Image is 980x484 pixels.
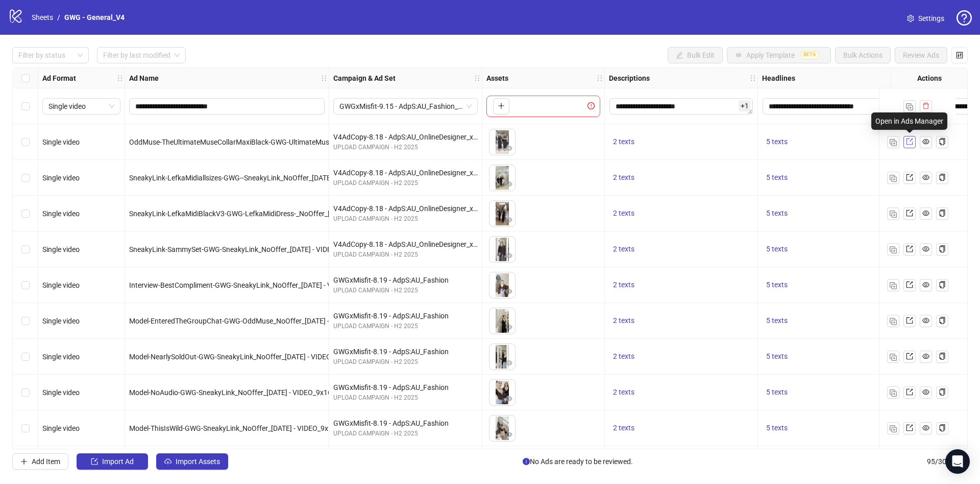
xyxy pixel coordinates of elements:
div: UPLOAD CAMPAIGN - H2 2025 [333,143,478,152]
span: Single video [42,138,80,146]
img: Asset 1 [489,308,515,334]
button: 2 texts [609,279,639,291]
div: Select row 2 [13,124,38,160]
span: holder [596,75,603,82]
span: 5 texts [766,281,788,289]
button: Preview [503,250,515,262]
span: cloud-upload [164,458,171,465]
div: V4AdCopy-8.18 - AdpS:AU_OnlineDesigner_xAll [333,131,478,143]
span: SneakyLink-SammySet-GWG-SneakyLink_NoOffer_[DATE] - VIDEO_9x16_multi - No Offer - Shop Now - [PER... [129,245,545,253]
img: Duplicate [890,318,897,325]
span: Interview-BestCompliment-GWG-SneakyLink_NoOffer_[DATE] - VIDEO_9x16_multi - No Offer - Shop Now -... [129,281,580,289]
div: UPLOAD CAMPAIGN - H2 2025 [333,286,478,295]
span: eye [922,245,929,252]
div: Resize Ad Name column [326,68,329,88]
span: Model-NearlySoldOut-GWG-SneakyLink_NoOffer_[DATE] - VIDEO_9x16_multi - No Offer - Shop Now - Mini... [129,353,547,361]
button: 5 texts [762,136,792,148]
span: holder [328,75,335,82]
div: GWGxMisfit-8.19 - AdpS:AU_Fashion [333,382,478,393]
span: 5 texts [766,424,788,432]
img: Duplicate [890,139,897,146]
span: 2 texts [613,388,634,396]
span: import [91,458,98,465]
span: holder [321,75,328,82]
span: export [906,281,913,288]
span: Single video [42,281,80,289]
span: holder [603,75,610,82]
span: eye [505,395,512,402]
span: 2 texts [613,352,634,360]
a: GWG - General_V4 [62,12,127,23]
span: eye [922,210,929,217]
button: 5 texts [762,208,792,220]
div: Select row 5 [13,232,38,267]
span: holder [474,75,481,82]
div: Open Intercom Messenger [945,449,970,474]
img: Duplicate [890,211,897,218]
span: export [906,353,913,360]
button: 2 texts [609,315,639,327]
span: 5 texts [766,137,788,146]
span: copy [939,317,946,324]
button: Preview [503,214,515,226]
button: 5 texts [762,279,792,291]
div: UPLOAD CAMPAIGN - H2 2025 [333,214,478,224]
div: GWGxMisfit-8.19 - AdpS:AU_Fashion [333,310,478,321]
span: eye [922,388,929,396]
span: Single video [42,353,80,361]
img: Duplicate [906,103,913,110]
span: export [906,210,913,217]
span: 5 texts [766,173,788,181]
button: Bulk Edit [668,47,723,63]
span: copy [939,210,946,217]
span: Single video [42,210,80,218]
span: delete [922,102,929,109]
button: Preview [503,429,515,441]
div: Select row 9 [13,375,38,410]
span: Single video [48,99,114,114]
button: Preview [503,357,515,370]
span: copy [939,174,946,181]
img: Asset 1 [489,272,515,298]
button: 2 texts [609,351,639,363]
span: export [906,317,913,324]
div: Resize Ad Format column [122,68,125,88]
div: V4AdCopy-8.18 - AdpS:AU_OnlineDesigner_xAll [333,167,478,178]
span: 2 texts [613,424,634,432]
span: Single video [42,424,80,432]
span: holder [481,75,488,82]
img: Duplicate [890,282,897,289]
span: eye [505,431,512,438]
span: eye [922,317,929,324]
div: Select row 11 [13,446,38,482]
span: eye [505,359,512,366]
span: Single video [42,317,80,325]
span: Model-ThisIsWild-GWG-SneakyLink_NoOffer_[DATE] - VIDEO_9x16_multi - No Offer - Shop Now - IssyTop... [129,424,545,432]
button: Duplicate [887,351,899,363]
span: Model-NoAudio-GWG-SneakyLink_NoOffer_[DATE] - VIDEO_9x16_multi - No Offer - Shop Now - HaleyTopBl... [129,388,531,397]
span: 95 / 300 items [927,456,968,467]
span: eye [922,174,929,181]
strong: Ad Name [129,73,159,84]
div: Edit values [762,98,906,115]
span: question-circle [957,10,972,26]
div: UPLOAD CAMPAIGN - H2 2025 [333,178,478,188]
button: 5 texts [762,422,792,434]
span: info-circle [523,458,530,465]
span: eye [922,281,929,288]
button: Duplicate [887,386,899,399]
span: export [906,424,913,431]
span: 5 texts [766,388,788,396]
div: UPLOAD CAMPAIGN - H2 2025 [333,357,478,367]
img: Asset 1 [489,201,515,226]
img: Duplicate [890,175,897,182]
button: 5 texts [762,243,792,256]
button: Add Item [12,453,68,470]
span: eye [922,138,929,145]
span: No Ads are ready to be reviewed. [523,456,633,467]
span: export [906,174,913,181]
span: eye [505,216,512,223]
button: 2 texts [609,243,639,256]
span: plus [20,458,28,465]
span: 2 texts [613,209,634,217]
